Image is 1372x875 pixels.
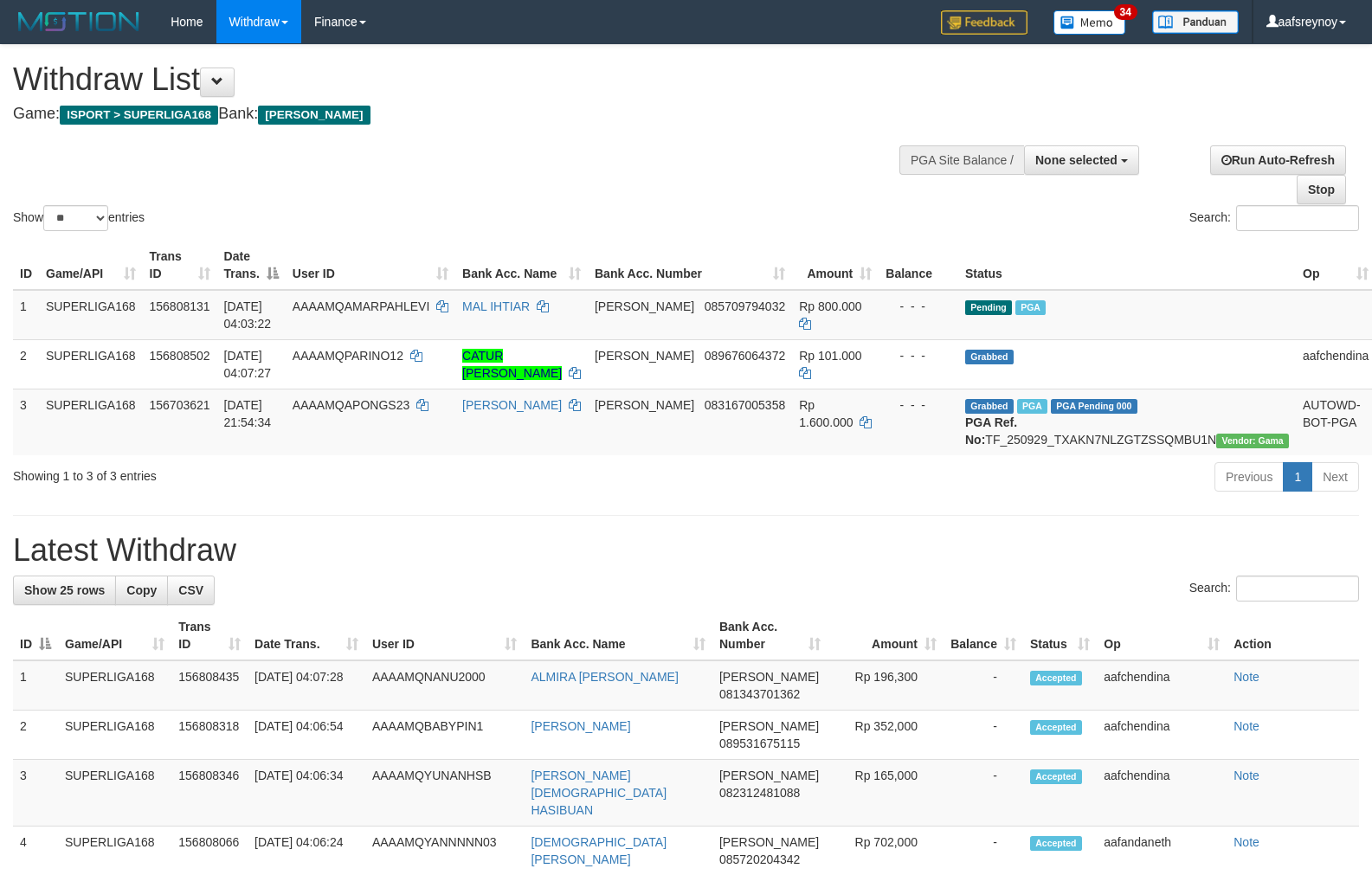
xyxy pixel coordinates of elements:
td: 2 [13,711,58,760]
a: CSV [167,576,215,605]
span: CSV [178,583,203,597]
span: Copy 085709794032 to clipboard [705,299,785,313]
span: [PERSON_NAME] [595,349,694,363]
div: - - - [886,298,951,315]
label: Show entries [13,205,145,231]
a: [DEMOGRAPHIC_DATA][PERSON_NAME] [531,835,667,866]
td: aafchendina [1097,760,1227,827]
a: [PERSON_NAME][DEMOGRAPHIC_DATA] HASIBUAN [531,769,667,817]
td: Rp 196,300 [828,660,944,711]
th: Bank Acc. Number: activate to sort column ascending [588,241,792,290]
a: [PERSON_NAME] [462,398,562,412]
span: [PERSON_NAME] [719,835,819,849]
td: Rp 352,000 [828,711,944,760]
h1: Withdraw List [13,62,898,97]
th: Trans ID: activate to sort column ascending [143,241,217,290]
a: Note [1234,835,1259,849]
span: Rp 101.000 [799,349,861,363]
td: SUPERLIGA168 [39,290,143,340]
th: Action [1227,611,1359,660]
a: Show 25 rows [13,576,116,605]
span: Grabbed [965,350,1014,364]
td: - [944,760,1023,827]
a: Run Auto-Refresh [1210,145,1346,175]
td: AAAAMQYUNANHSB [365,760,525,827]
span: Copy [126,583,157,597]
a: Copy [115,576,168,605]
span: Pending [965,300,1012,315]
select: Showentries [43,205,108,231]
th: Date Trans.: activate to sort column descending [217,241,286,290]
span: [DATE] 04:03:22 [224,299,272,331]
th: Amount: activate to sort column ascending [828,611,944,660]
b: PGA Ref. No: [965,415,1017,447]
a: ALMIRA [PERSON_NAME] [531,670,678,684]
span: AAAAMQAMARPAHLEVI [293,299,429,313]
td: aafchendina [1097,711,1227,760]
a: [PERSON_NAME] [531,719,630,733]
td: - [944,660,1023,711]
a: MAL IHTIAR [462,299,530,313]
td: AAAAMQNANU2000 [365,660,525,711]
img: MOTION_logo.png [13,9,145,35]
img: panduan.png [1152,10,1239,34]
input: Search: [1236,205,1359,231]
span: Rp 800.000 [799,299,861,313]
div: Showing 1 to 3 of 3 entries [13,460,558,485]
th: Status: activate to sort column ascending [1023,611,1097,660]
td: AAAAMQBABYPIN1 [365,711,525,760]
span: Accepted [1030,836,1082,851]
span: Rp 1.600.000 [799,398,853,429]
span: [PERSON_NAME] [595,299,694,313]
span: PGA Pending [1051,399,1137,414]
span: Marked by aafandaneth [1015,300,1046,315]
th: User ID: activate to sort column ascending [365,611,525,660]
th: Game/API: activate to sort column ascending [39,241,143,290]
button: None selected [1024,145,1139,175]
span: AAAAMQAPONGS23 [293,398,409,412]
a: Note [1234,670,1259,684]
span: Copy 081343701362 to clipboard [719,687,800,701]
td: 1 [13,290,39,340]
span: [PERSON_NAME] [595,398,694,412]
th: Date Trans.: activate to sort column ascending [248,611,365,660]
td: SUPERLIGA168 [58,760,171,827]
span: Copy 089531675115 to clipboard [719,737,800,750]
td: SUPERLIGA168 [39,389,143,455]
a: Note [1234,719,1259,733]
div: - - - [886,347,951,364]
td: 1 [13,660,58,711]
span: Accepted [1030,769,1082,784]
span: 156808502 [150,349,210,363]
span: [DATE] 04:07:27 [224,349,272,380]
span: Accepted [1030,720,1082,735]
h1: Latest Withdraw [13,533,1359,568]
span: Copy 089676064372 to clipboard [705,349,785,363]
span: ISPORT > SUPERLIGA168 [60,106,218,125]
div: - - - [886,396,951,414]
span: 34 [1114,4,1137,20]
th: Game/API: activate to sort column ascending [58,611,171,660]
h4: Game: Bank: [13,106,898,123]
span: Accepted [1030,671,1082,685]
td: [DATE] 04:07:28 [248,660,365,711]
img: Feedback.jpg [941,10,1027,35]
th: Bank Acc. Name: activate to sort column ascending [524,611,712,660]
th: Op: activate to sort column ascending [1097,611,1227,660]
th: Amount: activate to sort column ascending [792,241,879,290]
td: aafchendina [1097,660,1227,711]
img: Button%20Memo.svg [1053,10,1126,35]
span: None selected [1035,153,1118,167]
th: User ID: activate to sort column ascending [286,241,455,290]
span: Marked by aafchhiseyha [1017,399,1047,414]
th: Status [958,241,1296,290]
td: Rp 165,000 [828,760,944,827]
td: 3 [13,760,58,827]
a: Next [1311,462,1359,492]
span: Copy 085720204342 to clipboard [719,852,800,866]
th: ID [13,241,39,290]
th: Balance [879,241,958,290]
span: 156703621 [150,398,210,412]
a: Stop [1297,175,1346,204]
span: [PERSON_NAME] [719,670,819,684]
